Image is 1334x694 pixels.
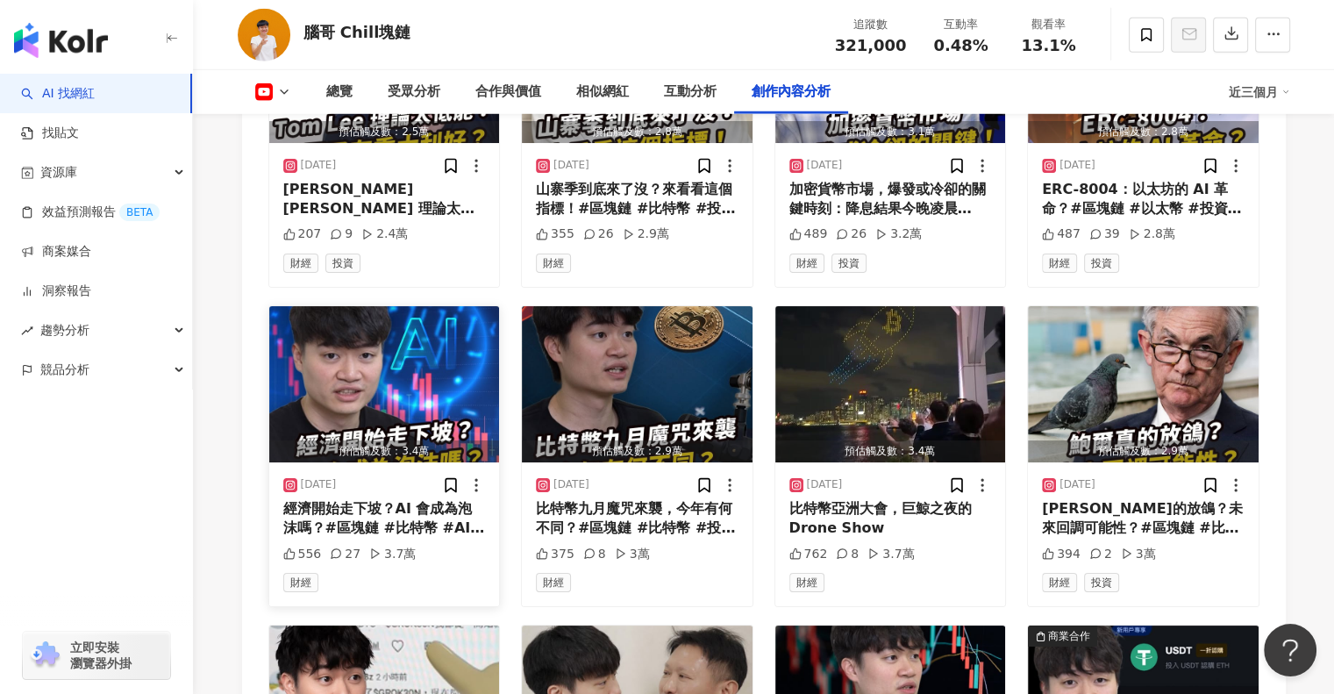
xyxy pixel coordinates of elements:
[14,23,108,58] img: logo
[1129,225,1175,243] div: 2.8萬
[522,306,753,462] img: post-image
[522,306,753,462] button: 預估觸及數：2.9萬
[789,254,824,273] span: 財經
[269,121,500,143] div: 預估觸及數：2.5萬
[330,546,360,563] div: 27
[1016,16,1082,33] div: 觀看率
[836,225,867,243] div: 26
[1121,546,1156,563] div: 3萬
[70,640,132,671] span: 立即安裝 瀏覽器外掛
[269,306,500,462] button: 預估觸及數：3.4萬
[238,9,290,61] img: KOL Avatar
[269,306,500,462] img: post-image
[40,350,89,390] span: 競品分析
[301,158,337,173] div: [DATE]
[583,546,606,563] div: 8
[522,440,753,462] div: 預估觸及數：2.9萬
[21,283,91,300] a: 洞察報告
[536,546,574,563] div: 375
[1229,78,1290,106] div: 近三個月
[40,153,77,192] span: 資源庫
[835,16,907,33] div: 追蹤數
[40,311,89,350] span: 趨勢分析
[928,16,995,33] div: 互動率
[522,121,753,143] div: 預估觸及數：2.8萬
[21,85,95,103] a: searchAI 找網紅
[615,546,650,563] div: 3萬
[933,37,988,54] span: 0.48%
[789,546,828,563] div: 762
[553,158,589,173] div: [DATE]
[536,254,571,273] span: 財經
[831,254,867,273] span: 投資
[21,125,79,142] a: 找貼文
[1021,37,1075,54] span: 13.1%
[1042,225,1081,243] div: 487
[1042,180,1245,219] div: ERC-8004：以太坊的 AI 革命？#區塊鏈 #以太幣 #投資 #理財 #腦哥chill塊鏈
[1028,121,1259,143] div: 預估觸及數：2.8萬
[1042,546,1081,563] div: 394
[301,477,337,492] div: [DATE]
[21,204,160,221] a: 效益預測報告BETA
[576,82,629,103] div: 相似網紅
[789,225,828,243] div: 489
[1059,477,1095,492] div: [DATE]
[283,180,486,219] div: [PERSON_NAME] [PERSON_NAME] 理論太低能？幣圈又有重大利好？#區塊鏈 #比特幣 #投資 #理財 #腦哥chill塊鏈
[475,82,541,103] div: 合作與價值
[1264,624,1316,676] iframe: Help Scout Beacon - Open
[775,306,1006,462] button: 預估觸及數：3.4萬
[325,254,360,273] span: 投資
[1042,254,1077,273] span: 財經
[536,180,738,219] div: 山寨季到底來了沒？來看看這個指標！#區塊鏈 #比特幣 #投資 #理財 #腦哥chill塊鏈
[1028,440,1259,462] div: 預估觸及數：2.9萬
[775,306,1006,462] img: post-image
[536,225,574,243] div: 355
[361,225,408,243] div: 2.4萬
[283,225,322,243] div: 207
[775,121,1006,143] div: 預估觸及數：3.1萬
[807,477,843,492] div: [DATE]
[283,573,318,592] span: 財經
[775,440,1006,462] div: 預估觸及數：3.4萬
[623,225,669,243] div: 2.9萬
[23,632,170,679] a: chrome extension立即安裝 瀏覽器外掛
[836,546,859,563] div: 8
[21,243,91,261] a: 商案媒合
[536,573,571,592] span: 財經
[583,225,614,243] div: 26
[789,573,824,592] span: 財經
[1084,254,1119,273] span: 投資
[269,440,500,462] div: 預估觸及數：3.4萬
[326,82,353,103] div: 總覽
[1028,306,1259,462] img: post-image
[1084,573,1119,592] span: 投資
[283,499,486,539] div: 經濟開始走下坡？AI 會成為泡沫嗎？#區塊鏈 #比特幣 #AI #投資 #腦哥chill塊鏈
[1089,546,1112,563] div: 2
[789,499,992,539] div: 比特幣亞洲大會，巨鯨之夜的 Drone Show
[1059,158,1095,173] div: [DATE]
[1089,225,1120,243] div: 39
[1028,306,1259,462] button: 預估觸及數：2.9萬
[867,546,914,563] div: 3.7萬
[664,82,717,103] div: 互動分析
[28,641,62,669] img: chrome extension
[1042,499,1245,539] div: [PERSON_NAME]的放鴿？未來回調可能性？#區塊鏈 #比特幣 #投資 #理財 #腦哥chill塊鏈
[369,546,416,563] div: 3.7萬
[330,225,353,243] div: 9
[875,225,922,243] div: 3.2萬
[536,499,738,539] div: 比特幣九月魔咒來襲，今年有何不同？#區塊鏈 #比特幣 #投資 #理財 #腦哥chill塊鏈
[752,82,831,103] div: 創作內容分析
[283,546,322,563] div: 556
[553,477,589,492] div: [DATE]
[283,254,318,273] span: 財經
[1048,627,1090,645] div: 商業合作
[789,180,992,219] div: 加密貨幣市場，爆發或冷卻的關鍵時刻：降息結果今晚凌晨 2:00 公布！#區塊鏈 #比特幣 #投資 #理財 #腦哥chill塊鏈
[1042,573,1077,592] span: 財經
[835,36,907,54] span: 321,000
[807,158,843,173] div: [DATE]
[21,325,33,337] span: rise
[303,21,411,43] div: 腦哥 Chill塊鏈
[388,82,440,103] div: 受眾分析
